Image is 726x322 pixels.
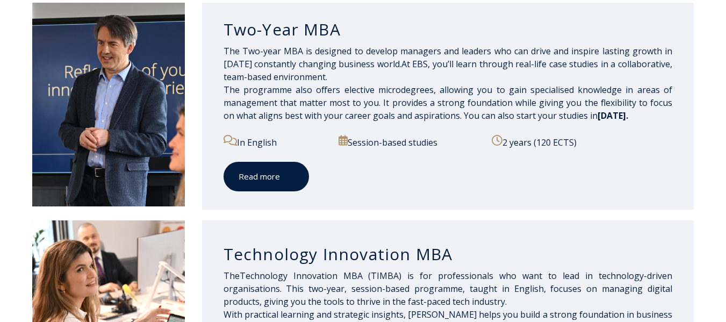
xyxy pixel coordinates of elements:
[224,162,309,191] a: Read more
[464,110,628,121] span: You can also start your studies in
[32,3,185,206] img: DSC_2098
[351,270,465,282] span: BA (TIMBA) is for profes
[598,110,628,121] span: [DATE].
[224,244,672,264] h3: Technology Innovation MBA
[224,135,327,149] p: In English
[224,270,672,307] span: sionals who want to lead in technology-driven organisations. This two-year, session-based program...
[240,270,465,282] span: Technology Innovation M
[224,270,240,282] span: The
[492,135,672,149] p: 2 years (120 ECTS)
[224,45,672,121] span: The Two-year MBA is designed to develop managers and leaders who can drive and inspire lasting gr...
[339,135,480,149] p: Session-based studies
[224,19,672,40] h3: Two-Year MBA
